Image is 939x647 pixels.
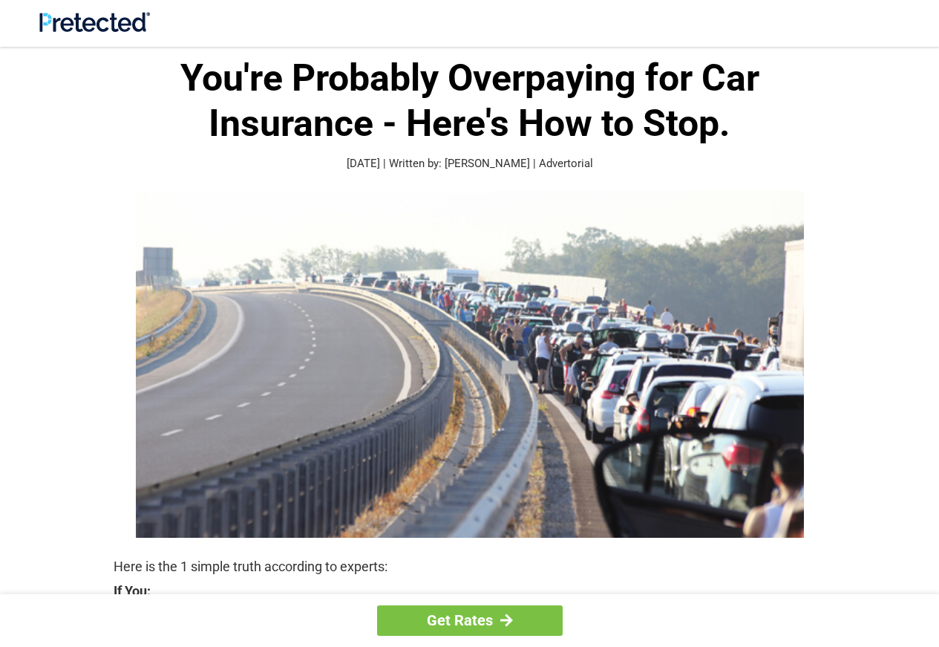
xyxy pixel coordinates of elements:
[114,585,826,598] strong: If You:
[39,12,150,32] img: Site Logo
[114,56,826,146] h1: You're Probably Overpaying for Car Insurance - Here's How to Stop.
[114,556,826,577] p: Here is the 1 simple truth according to experts:
[114,155,826,172] p: [DATE] | Written by: [PERSON_NAME] | Advertorial
[377,605,563,636] a: Get Rates
[39,21,150,35] a: Site Logo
